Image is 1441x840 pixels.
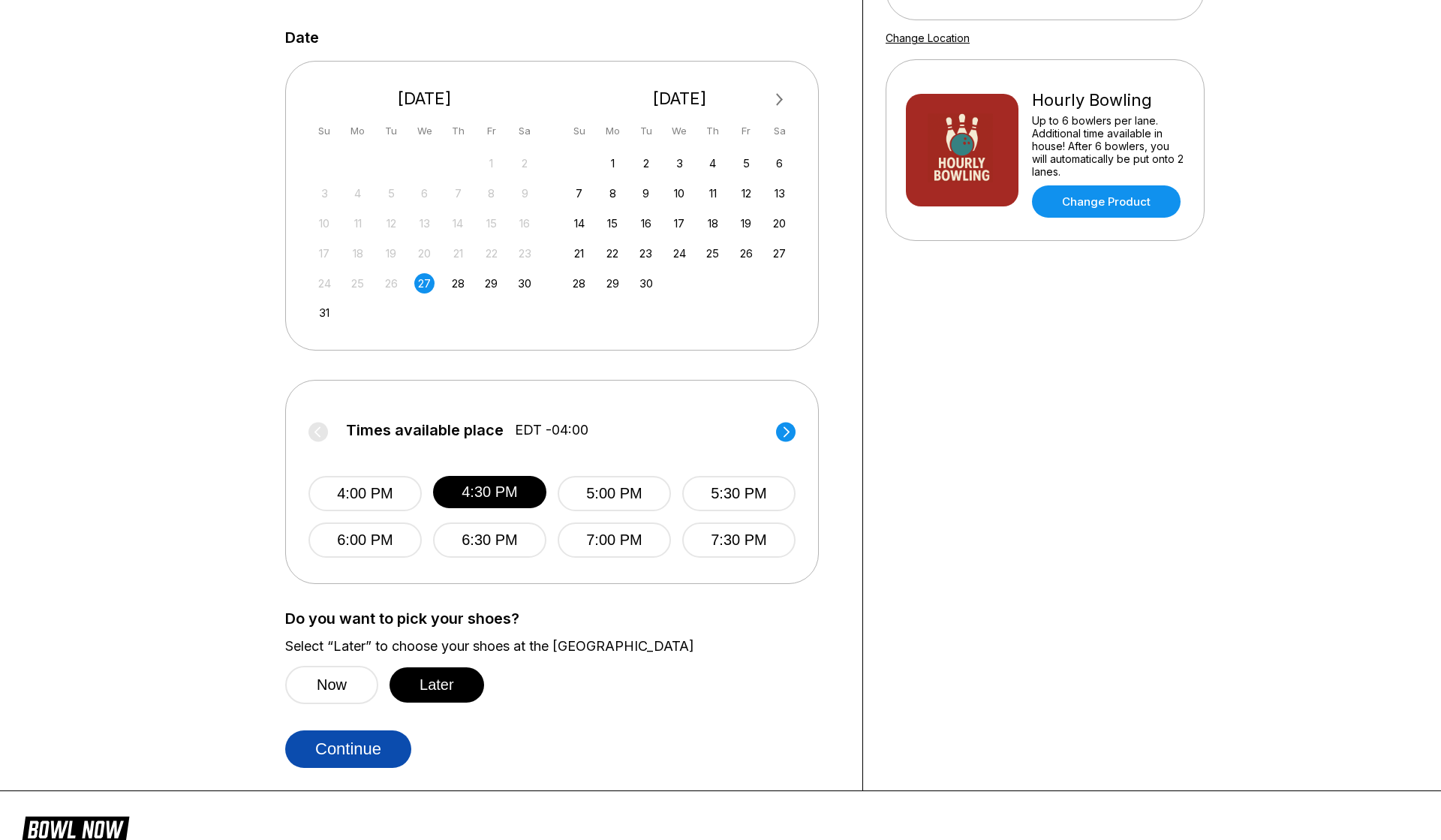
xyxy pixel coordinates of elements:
div: Sa [515,121,535,141]
div: Choose Monday, September 22nd, 2025 [603,243,623,263]
div: Choose Saturday, September 6th, 2025 [769,153,790,173]
div: Not available Tuesday, August 5th, 2025 [381,183,402,203]
div: Not available Sunday, August 10th, 2025 [314,213,335,233]
div: Choose Sunday, September 7th, 2025 [569,183,589,203]
div: Choose Tuesday, September 2nd, 2025 [636,153,656,173]
div: Choose Monday, September 1st, 2025 [603,153,623,173]
div: Not available Sunday, August 17th, 2025 [314,243,335,263]
div: Choose Tuesday, September 23rd, 2025 [636,243,656,263]
div: Not available Monday, August 18th, 2025 [347,243,368,263]
div: Not available Monday, August 11th, 2025 [347,213,368,233]
div: Su [314,121,335,141]
div: Choose Friday, September 26th, 2025 [736,243,757,263]
div: Not available Friday, August 1st, 2025 [481,153,501,173]
label: Do you want to pick your shoes? [285,610,840,627]
span: EDT -04:00 [515,422,588,438]
div: Not available Thursday, August 14th, 2025 [448,213,468,233]
div: Choose Thursday, August 28th, 2025 [448,273,468,294]
img: Hourly Bowling [906,94,1018,206]
div: Not available Monday, August 4th, 2025 [347,183,368,203]
a: Change Product [1032,185,1181,218]
div: Choose Friday, September 5th, 2025 [736,153,757,173]
div: Su [569,121,589,141]
div: We [414,121,435,141]
div: Choose Friday, September 19th, 2025 [736,213,757,233]
div: Not available Friday, August 8th, 2025 [481,183,501,203]
div: Choose Tuesday, September 30th, 2025 [636,273,656,294]
div: Choose Wednesday, September 3rd, 2025 [669,153,690,173]
div: Not available Monday, August 25th, 2025 [347,273,368,294]
div: Choose Saturday, August 30th, 2025 [515,273,535,294]
div: Choose Thursday, September 18th, 2025 [702,213,723,233]
button: 6:30 PM [433,522,546,558]
div: Choose Friday, August 29th, 2025 [481,273,501,294]
div: Tu [636,121,656,141]
div: Choose Wednesday, August 27th, 2025 [414,273,435,294]
div: Not available Thursday, August 7th, 2025 [448,183,468,203]
div: Choose Thursday, September 4th, 2025 [702,153,723,173]
div: Choose Sunday, September 21st, 2025 [569,243,589,263]
div: Choose Thursday, September 25th, 2025 [702,243,723,263]
div: Choose Sunday, August 31st, 2025 [314,303,335,323]
button: 7:30 PM [682,522,796,558]
div: Fr [736,121,757,141]
div: Choose Saturday, September 27th, 2025 [769,243,790,263]
div: month 2025-08 [312,152,537,324]
div: Choose Sunday, September 14th, 2025 [569,213,589,233]
div: Not available Wednesday, August 6th, 2025 [414,183,435,203]
div: Choose Sunday, September 28th, 2025 [569,273,589,294]
div: Fr [481,121,501,141]
button: Next Month [768,88,792,112]
div: Not available Thursday, August 21st, 2025 [448,243,468,263]
div: month 2025-09 [567,152,793,294]
div: Not available Saturday, August 9th, 2025 [515,183,535,203]
div: Not available Friday, August 22nd, 2025 [481,243,501,263]
button: 5:00 PM [558,476,671,511]
button: 5:30 PM [682,476,796,511]
div: Th [448,121,468,141]
div: Not available Saturday, August 23rd, 2025 [515,243,535,263]
div: Th [702,121,723,141]
div: Choose Monday, September 8th, 2025 [603,183,623,203]
div: Choose Saturday, September 13th, 2025 [769,183,790,203]
button: Continue [285,730,411,768]
label: Date [285,29,319,46]
div: Not available Wednesday, August 13th, 2025 [414,213,435,233]
div: Not available Saturday, August 2nd, 2025 [515,153,535,173]
div: Not available Tuesday, August 26th, 2025 [381,273,402,294]
label: Select “Later” to choose your shoes at the [GEOGRAPHIC_DATA] [285,638,840,655]
div: [DATE] [564,89,796,109]
span: Times available place [346,422,504,438]
div: Choose Tuesday, September 9th, 2025 [636,183,656,203]
div: Not available Sunday, August 3rd, 2025 [314,183,335,203]
div: Hourly Bowling [1032,90,1184,110]
div: Mo [347,121,368,141]
div: Not available Friday, August 15th, 2025 [481,213,501,233]
div: Choose Thursday, September 11th, 2025 [702,183,723,203]
button: Now [285,666,378,704]
div: Mo [603,121,623,141]
div: Choose Saturday, September 20th, 2025 [769,213,790,233]
div: Choose Friday, September 12th, 2025 [736,183,757,203]
div: Not available Sunday, August 24th, 2025 [314,273,335,294]
div: Choose Wednesday, September 17th, 2025 [669,213,690,233]
div: Up to 6 bowlers per lane. Additional time available in house! After 6 bowlers, you will automatic... [1032,114,1184,178]
div: We [669,121,690,141]
div: Choose Wednesday, September 10th, 2025 [669,183,690,203]
div: [DATE] [308,89,541,109]
div: Not available Wednesday, August 20th, 2025 [414,243,435,263]
div: Choose Monday, September 15th, 2025 [603,213,623,233]
button: Later [390,667,484,703]
button: 7:00 PM [558,522,671,558]
div: Tu [381,121,402,141]
button: 6:00 PM [308,522,422,558]
div: Sa [769,121,790,141]
div: Not available Tuesday, August 19th, 2025 [381,243,402,263]
div: Choose Wednesday, September 24th, 2025 [669,243,690,263]
a: Change Location [886,32,970,44]
div: Not available Tuesday, August 12th, 2025 [381,213,402,233]
button: 4:30 PM [433,476,546,508]
button: 4:00 PM [308,476,422,511]
div: Choose Monday, September 29th, 2025 [603,273,623,294]
div: Not available Saturday, August 16th, 2025 [515,213,535,233]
